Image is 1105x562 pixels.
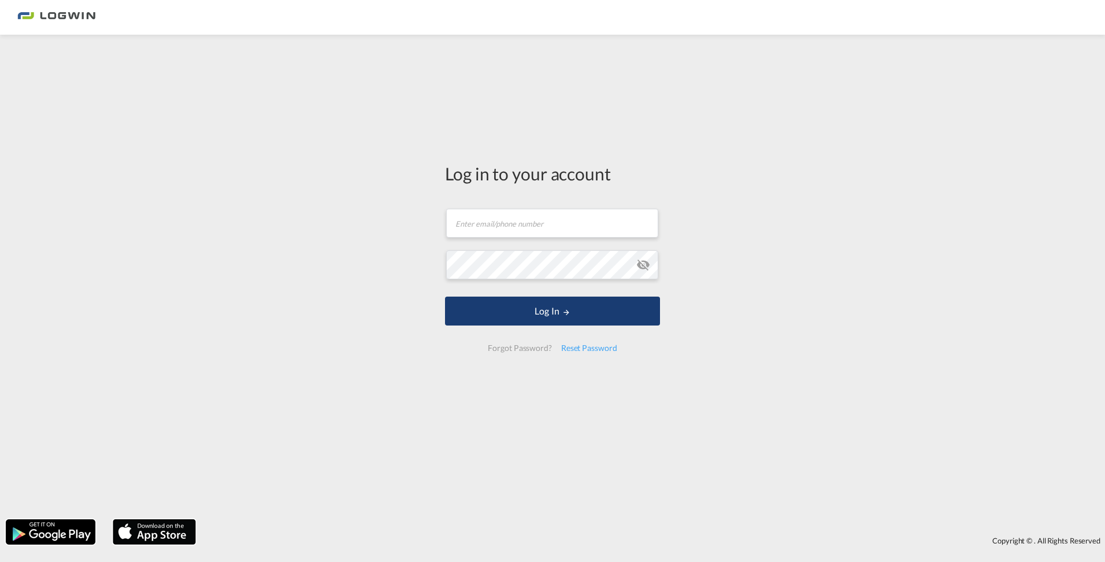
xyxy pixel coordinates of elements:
img: google.png [5,518,97,546]
img: apple.png [112,518,197,546]
div: Log in to your account [445,161,660,186]
div: Reset Password [557,338,622,358]
md-icon: icon-eye-off [636,258,650,272]
div: Forgot Password? [483,338,556,358]
input: Enter email/phone number [446,209,658,238]
img: 2761ae10d95411efa20a1f5e0282d2d7.png [17,5,95,31]
div: Copyright © . All Rights Reserved [202,531,1105,550]
button: LOGIN [445,297,660,326]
